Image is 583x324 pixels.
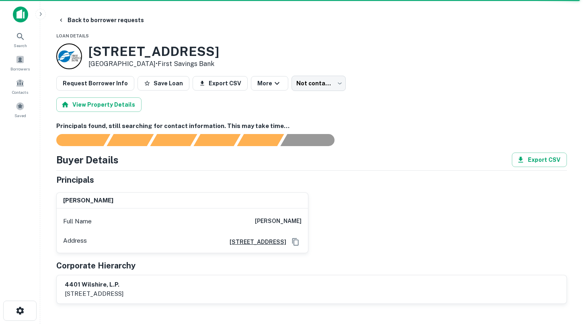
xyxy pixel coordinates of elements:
[56,122,567,131] h6: Principals found, still searching for contact information. This may take time...
[88,44,219,59] h3: [STREET_ADDRESS]
[251,76,288,91] button: More
[237,134,284,146] div: Principals found, still searching for contact information. This may take time...
[158,60,214,68] a: First Savings Bank
[543,260,583,298] iframe: Chat Widget
[10,66,30,72] span: Borrowers
[63,236,87,248] p: Address
[63,196,113,205] h6: [PERSON_NAME]
[56,153,119,167] h4: Buyer Details
[88,59,219,69] p: [GEOGRAPHIC_DATA] •
[291,76,346,91] div: Not contacted
[14,112,26,119] span: Saved
[14,42,27,49] span: Search
[138,76,189,91] button: Save Loan
[56,33,89,38] span: Loan Details
[63,217,92,226] p: Full Name
[2,52,38,74] a: Borrowers
[289,236,302,248] button: Copy Address
[150,134,197,146] div: Documents found, AI parsing details...
[281,134,344,146] div: AI fulfillment process complete.
[223,237,286,246] a: [STREET_ADDRESS]
[56,97,142,112] button: View Property Details
[2,29,38,50] a: Search
[512,153,567,167] button: Export CSV
[12,89,28,95] span: Contacts
[2,75,38,97] a: Contacts
[2,99,38,120] a: Saved
[255,217,302,226] h6: [PERSON_NAME]
[65,289,123,299] p: [STREET_ADDRESS]
[56,76,134,91] button: Request Borrower Info
[65,280,123,289] h6: 4401 wilshire, l.p.
[193,134,240,146] div: Principals found, AI now looking for contact information...
[56,174,94,186] h5: Principals
[56,260,135,272] h5: Corporate Hierarchy
[13,6,28,23] img: capitalize-icon.png
[107,134,154,146] div: Your request is received and processing...
[55,13,147,27] button: Back to borrower requests
[47,134,107,146] div: Sending borrower request to AI...
[193,76,248,91] button: Export CSV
